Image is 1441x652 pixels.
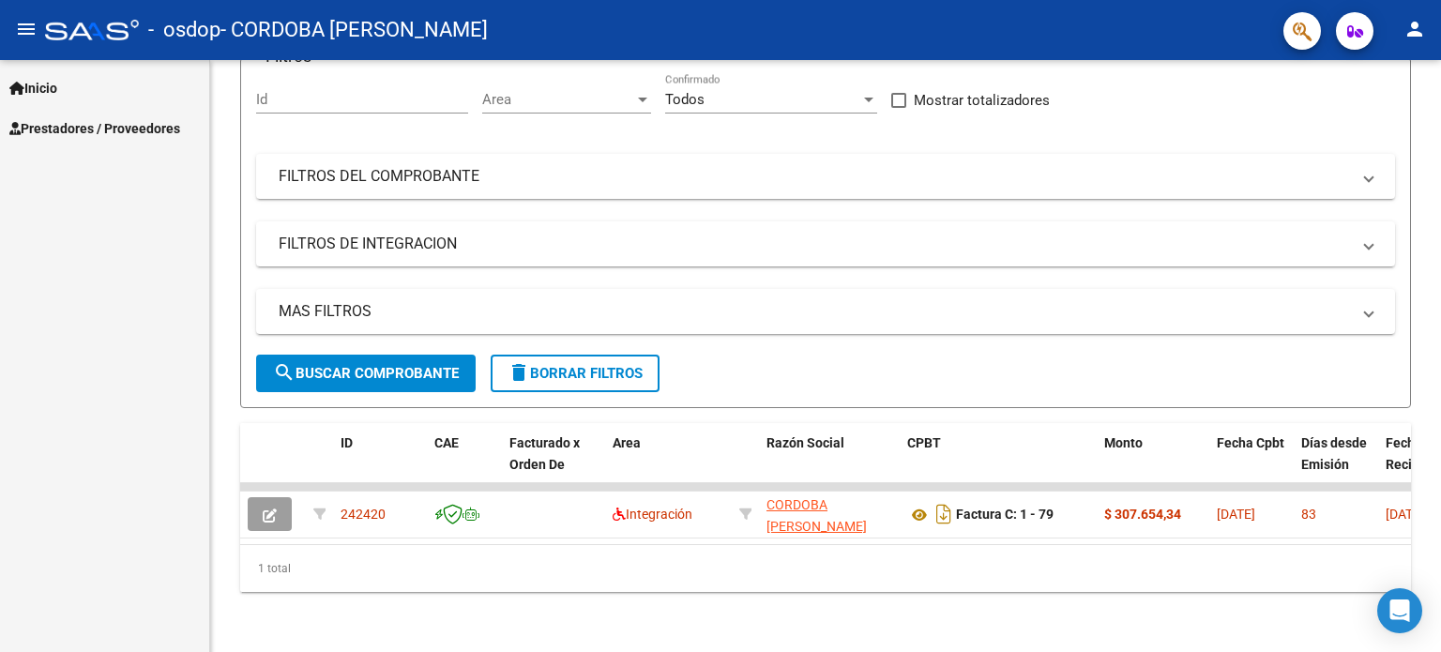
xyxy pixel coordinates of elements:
[1301,435,1367,472] span: Días desde Emisión
[1403,18,1426,40] mat-icon: person
[1104,507,1181,522] strong: $ 307.654,34
[9,78,57,99] span: Inicio
[220,9,488,51] span: - CORDOBA [PERSON_NAME]
[434,435,459,450] span: CAE
[491,355,660,392] button: Borrar Filtros
[907,435,941,450] span: CPBT
[333,423,427,506] datatable-header-cell: ID
[766,435,844,450] span: Razón Social
[1301,507,1316,522] span: 83
[256,355,476,392] button: Buscar Comprobante
[508,361,530,384] mat-icon: delete
[256,154,1395,199] mat-expansion-panel-header: FILTROS DEL COMPROBANTE
[279,166,1350,187] mat-panel-title: FILTROS DEL COMPROBANTE
[766,494,892,534] div: 27338249271
[279,234,1350,254] mat-panel-title: FILTROS DE INTEGRACION
[341,507,386,522] span: 242420
[956,508,1054,523] strong: Factura C: 1 - 79
[613,507,692,522] span: Integración
[256,289,1395,334] mat-expansion-panel-header: MAS FILTROS
[1217,507,1255,522] span: [DATE]
[932,499,956,529] i: Descargar documento
[279,301,1350,322] mat-panel-title: MAS FILTROS
[341,435,353,450] span: ID
[1386,435,1438,472] span: Fecha Recibido
[914,89,1050,112] span: Mostrar totalizadores
[605,423,732,506] datatable-header-cell: Area
[665,91,705,108] span: Todos
[613,435,641,450] span: Area
[1386,507,1424,522] span: [DATE]
[508,365,643,382] span: Borrar Filtros
[509,435,580,472] span: Facturado x Orden De
[273,365,459,382] span: Buscar Comprobante
[502,423,605,506] datatable-header-cell: Facturado x Orden De
[1294,423,1378,506] datatable-header-cell: Días desde Emisión
[9,118,180,139] span: Prestadores / Proveedores
[766,497,867,534] span: CORDOBA [PERSON_NAME]
[1217,435,1284,450] span: Fecha Cpbt
[482,91,634,108] span: Area
[15,18,38,40] mat-icon: menu
[900,423,1097,506] datatable-header-cell: CPBT
[1377,588,1422,633] div: Open Intercom Messenger
[1097,423,1209,506] datatable-header-cell: Monto
[273,361,296,384] mat-icon: search
[1104,435,1143,450] span: Monto
[1209,423,1294,506] datatable-header-cell: Fecha Cpbt
[240,545,1411,592] div: 1 total
[759,423,900,506] datatable-header-cell: Razón Social
[256,221,1395,266] mat-expansion-panel-header: FILTROS DE INTEGRACION
[148,9,220,51] span: - osdop
[427,423,502,506] datatable-header-cell: CAE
